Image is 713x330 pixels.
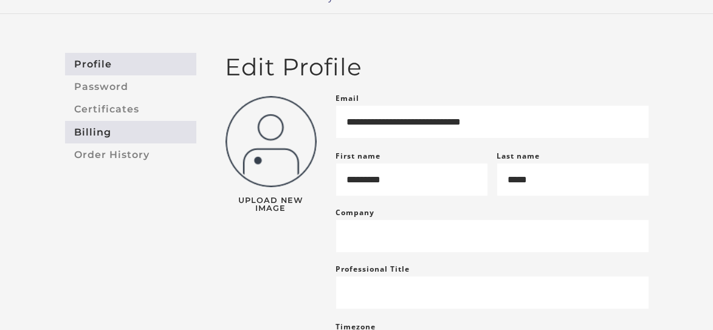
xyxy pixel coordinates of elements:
[497,151,540,161] label: Last name
[336,262,410,277] label: Professional Title
[226,53,649,81] h2: Edit Profile
[226,197,317,213] span: Upload New Image
[336,205,375,220] label: Company
[336,91,360,106] label: Email
[65,121,196,143] a: Billing
[65,98,196,121] a: Certificates
[336,151,381,161] label: First name
[65,143,196,166] a: Order History
[65,75,196,98] a: Password
[65,53,196,75] a: Profile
